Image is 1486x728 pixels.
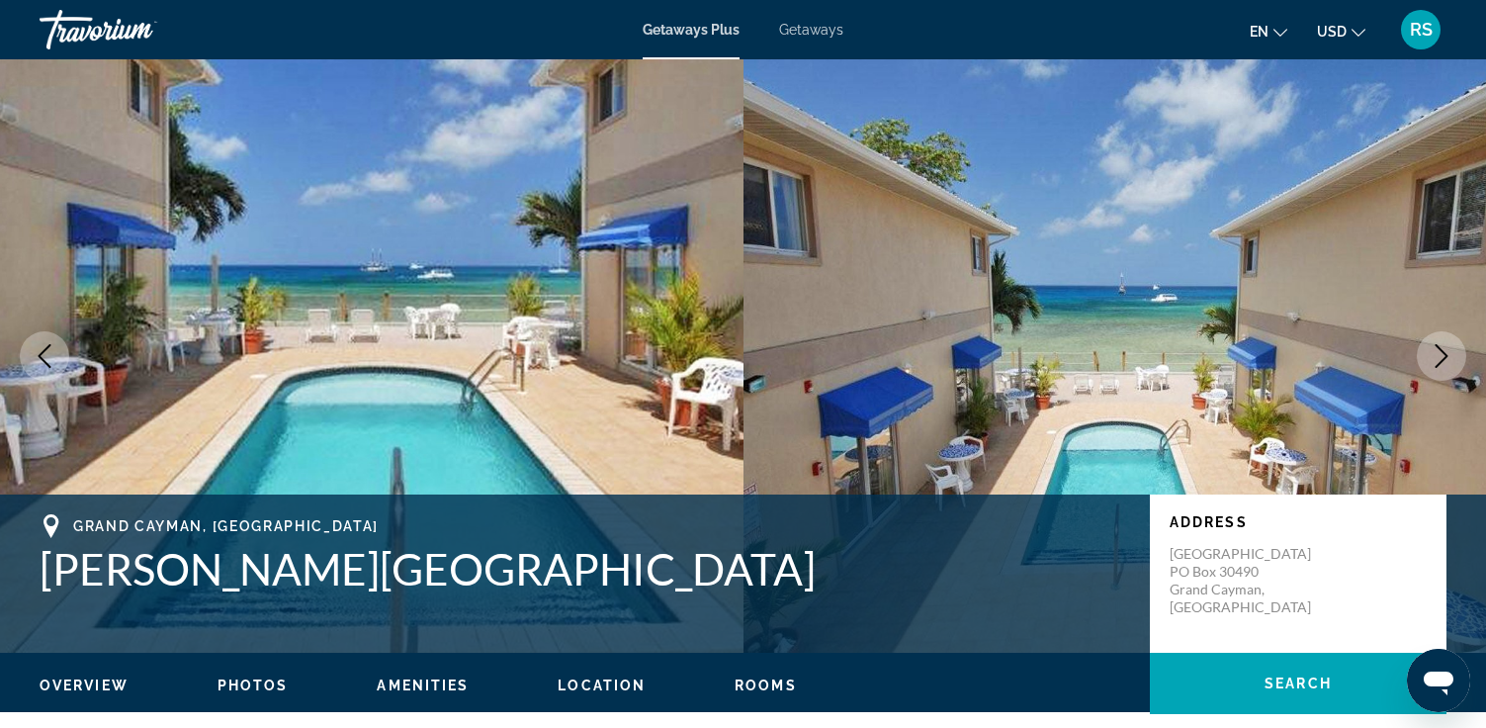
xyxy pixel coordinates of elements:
span: Search [1265,676,1332,691]
span: RS [1410,20,1433,40]
h1: [PERSON_NAME][GEOGRAPHIC_DATA] [40,543,1130,594]
button: Location [558,677,646,694]
button: Amenities [377,677,469,694]
span: Rooms [735,678,797,693]
span: Grand Cayman, [GEOGRAPHIC_DATA] [73,518,379,534]
button: Photos [218,677,289,694]
span: Overview [40,678,129,693]
button: User Menu [1395,9,1446,50]
p: Address [1170,514,1427,530]
button: Search [1150,653,1446,714]
span: en [1250,24,1268,40]
a: Travorium [40,4,237,55]
button: Change language [1250,17,1287,45]
iframe: Button to launch messaging window [1407,649,1470,712]
span: USD [1317,24,1347,40]
span: Location [558,678,646,693]
button: Next image [1417,331,1466,381]
button: Rooms [735,677,797,694]
button: Change currency [1317,17,1365,45]
a: Getaways Plus [643,22,740,38]
span: Photos [218,678,289,693]
p: [GEOGRAPHIC_DATA] PO Box 30490 Grand Cayman, [GEOGRAPHIC_DATA] [1170,545,1328,616]
button: Overview [40,677,129,694]
span: Amenities [377,678,469,693]
a: Getaways [779,22,843,38]
button: Previous image [20,331,69,381]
